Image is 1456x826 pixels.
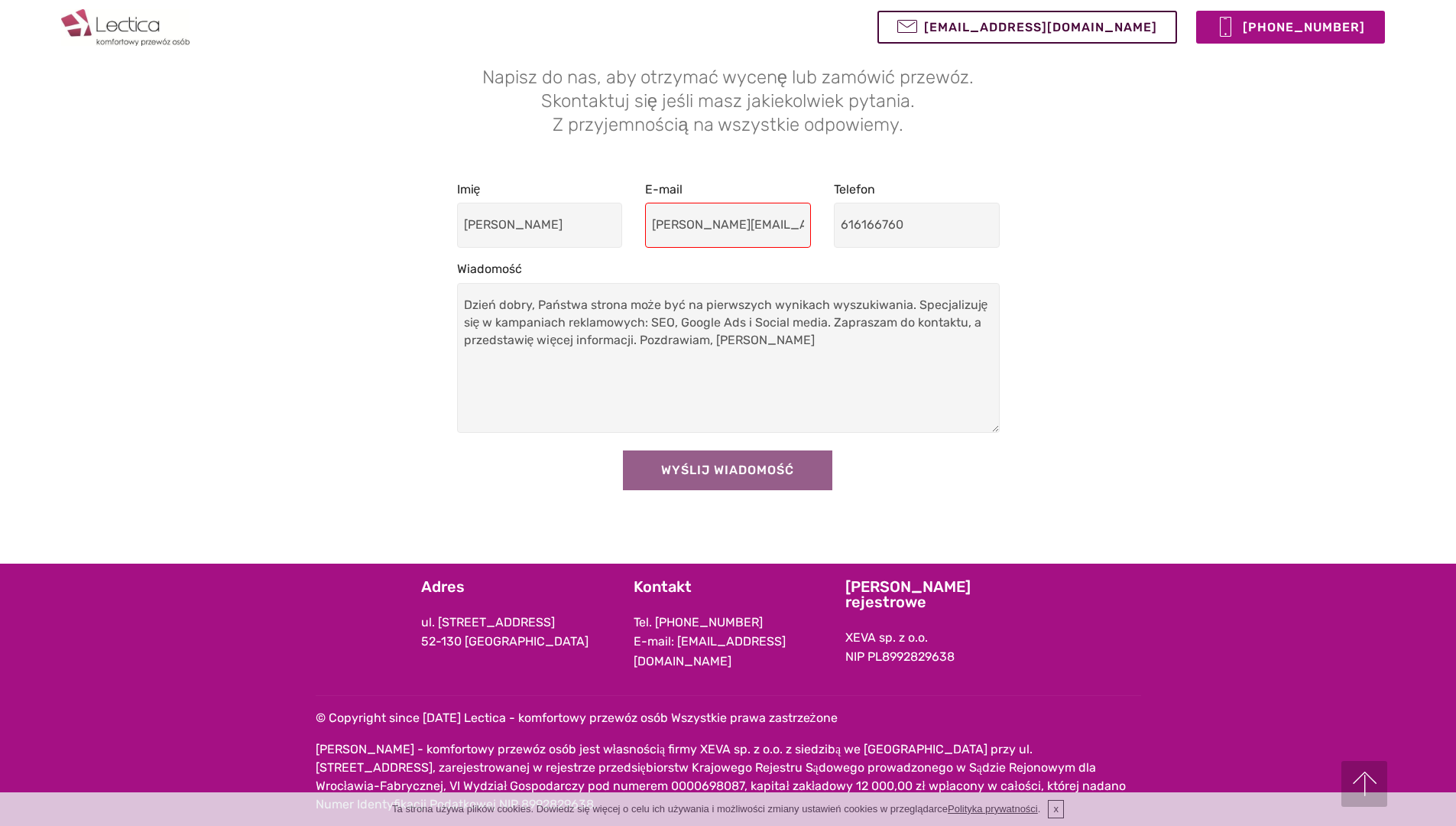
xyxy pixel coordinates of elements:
label: E-mail [645,180,683,199]
p: [PERSON_NAME] - komfortowy przewóz osób jest własnością firmy XEVA sp. z o.o. z siedzibą we [GEOG... [316,740,1141,814]
p: © Copyright since [DATE] Lectica - komfortowy przewóz osób Wszystkie prawa zastrzeżone [316,708,1141,728]
input: x [1048,800,1064,818]
h5: Adres [421,579,611,606]
label: Wiadomość [457,260,522,278]
img: Lectica-komfortowy przewóz osób [61,9,190,46]
p: Tel. [PHONE_NUMBER] E-mail: [EMAIL_ADDRESS][DOMAIN_NAME] [634,613,823,672]
h3: Napisz do nas, aby otrzymać wycenę lub zamówić przewóz. Skontaktuj się jeśli masz jakiekolwiek py... [457,66,1000,150]
div: Ta strona używa plików cookies. Dowiedz się więcej o celu ich używania i możliwości zmiany ustawi... [73,792,1383,826]
p: ul. [STREET_ADDRESS] 52-130 [GEOGRAPHIC_DATA] [421,613,611,652]
a: [PHONE_NUMBER] [1196,11,1385,43]
h5: Kontakt [634,579,823,606]
button: WYŚLIJ WIADOMOŚĆ [623,450,832,490]
a: [EMAIL_ADDRESS][DOMAIN_NAME] [877,11,1177,43]
label: Telefon [834,180,875,199]
a: Polityka prywatności [948,803,1038,815]
p: XEVA sp. z o.o. NIP PL8992829638 [845,628,1035,667]
label: Imię [457,180,481,199]
h5: [PERSON_NAME] rejestrowe [845,579,1035,622]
